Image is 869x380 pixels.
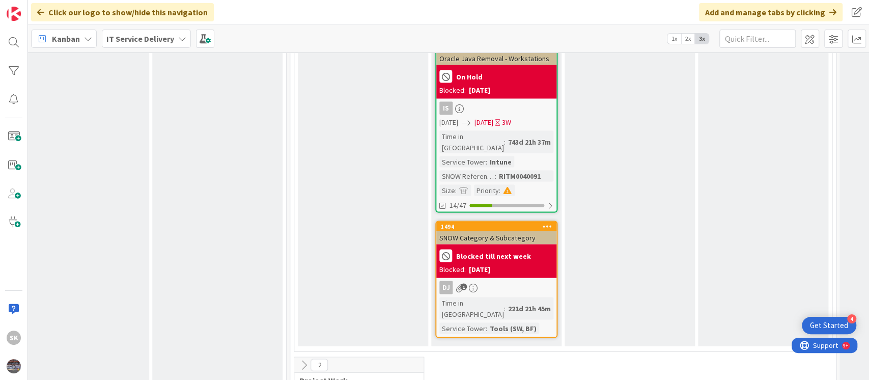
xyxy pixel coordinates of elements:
span: 1x [667,34,681,44]
span: : [486,156,487,167]
span: Support [21,2,46,14]
span: : [495,170,496,181]
div: Time in [GEOGRAPHIC_DATA] [439,297,504,319]
span: 2x [681,34,695,44]
b: On Hold [456,73,483,80]
div: Intune [487,156,514,167]
div: [DATE] [469,264,490,275]
div: Open Get Started checklist, remaining modules: 4 [802,317,856,334]
img: avatar [7,359,21,373]
div: Service Tower [439,322,486,334]
div: Add and manage tabs by clicking [699,3,843,21]
div: 3W [502,117,511,127]
div: SNOW Category & Subcategory [436,231,556,244]
span: 14/47 [450,200,466,210]
span: 2 [311,359,328,371]
span: [DATE] [474,117,493,127]
div: Get Started [810,320,848,331]
img: Visit kanbanzone.com [7,7,21,21]
span: : [486,322,487,334]
div: Tools (SW, BF) [487,322,539,334]
div: 221d 21h 45m [506,303,553,314]
span: : [499,184,500,196]
div: Click our logo to show/hide this navigation [31,3,214,21]
a: 1494SNOW Category & SubcategoryBlocked till next weekBlocked:[DATE]DJTime in [GEOGRAPHIC_DATA]:22... [435,221,557,338]
div: Blocked: [439,85,466,95]
div: RITM0040091 [496,170,543,181]
div: 4 [847,314,856,323]
div: SK [7,331,21,345]
span: : [504,303,506,314]
span: Kanban [52,33,80,45]
div: [DATE] [469,85,490,95]
input: Quick Filter... [719,30,796,48]
div: Blocked: [439,264,466,275]
span: 1 [460,283,467,290]
div: Is [439,101,453,115]
span: [DATE] [439,117,458,127]
div: 1494 [436,222,556,231]
div: Service Tower [439,156,486,167]
div: DJ [436,281,556,294]
div: 1494SNOW Category & Subcategory [436,222,556,244]
span: 3x [695,34,709,44]
div: SNOW Reference Number [439,170,495,181]
div: Size [439,184,455,196]
div: Time in [GEOGRAPHIC_DATA] [439,130,504,153]
div: Priority [474,184,499,196]
div: 743d 21h 37m [506,136,553,147]
div: Is [436,101,556,115]
div: Oracle Java Removal - Workstations [436,51,556,65]
a: Oracle Java Removal - WorkstationsOn HoldBlocked:[DATE]Is[DATE][DATE]3WTime in [GEOGRAPHIC_DATA]:... [435,41,557,212]
b: Blocked till next week [456,252,531,259]
span: : [504,136,506,147]
b: IT Service Delivery [106,34,174,44]
span: : [455,184,457,196]
div: DJ [439,281,453,294]
div: 1494 [441,223,556,230]
div: Oracle Java Removal - Workstations [436,42,556,65]
div: 9+ [51,4,57,12]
